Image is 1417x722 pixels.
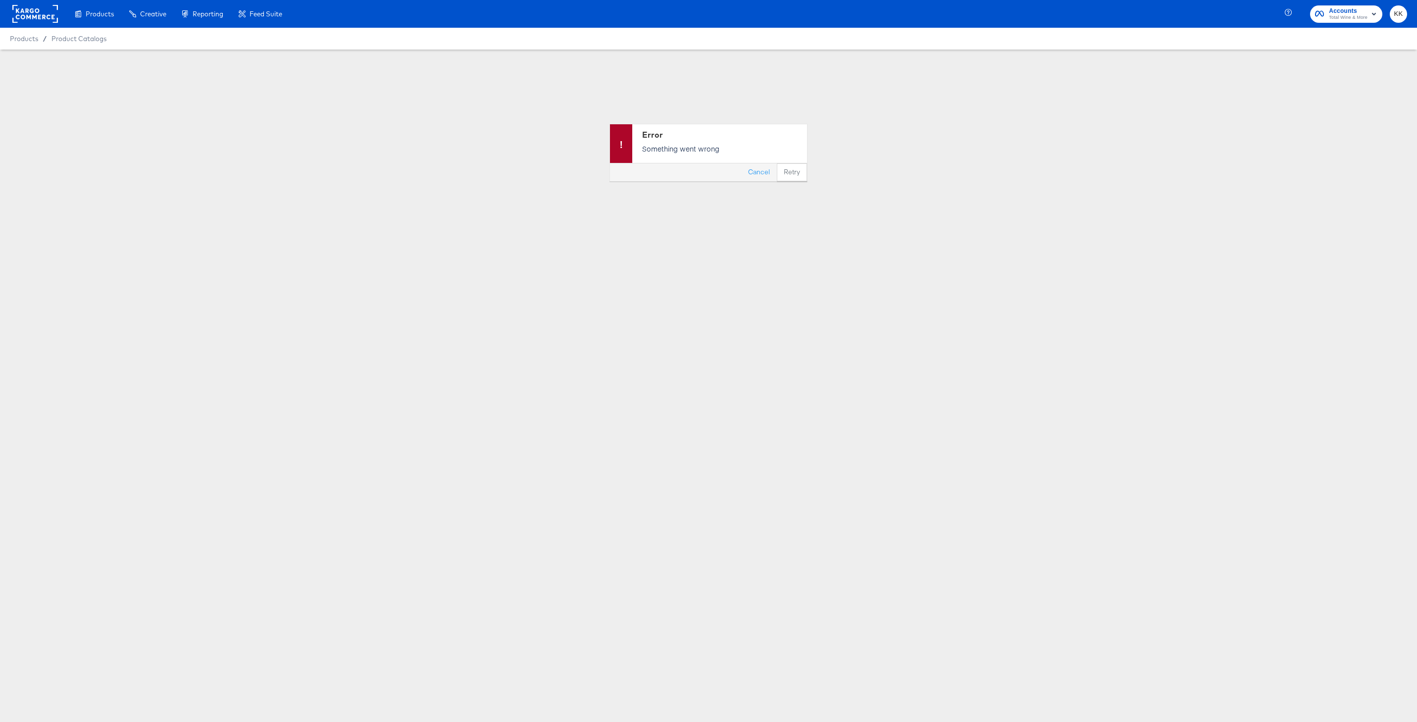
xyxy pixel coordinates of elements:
button: Cancel [741,163,777,181]
span: Feed Suite [250,10,282,18]
span: / [38,35,51,43]
button: Retry [777,163,807,181]
span: Accounts [1329,6,1367,16]
div: Error [642,129,802,141]
a: Product Catalogs [51,35,106,43]
span: Total Wine & More [1329,14,1367,22]
span: KK [1394,8,1403,20]
button: AccountsTotal Wine & More [1310,5,1382,23]
span: Products [10,35,38,43]
span: Creative [140,10,166,18]
span: Products [86,10,114,18]
p: Something went wrong [642,144,802,154]
span: Reporting [193,10,223,18]
button: KK [1390,5,1407,23]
